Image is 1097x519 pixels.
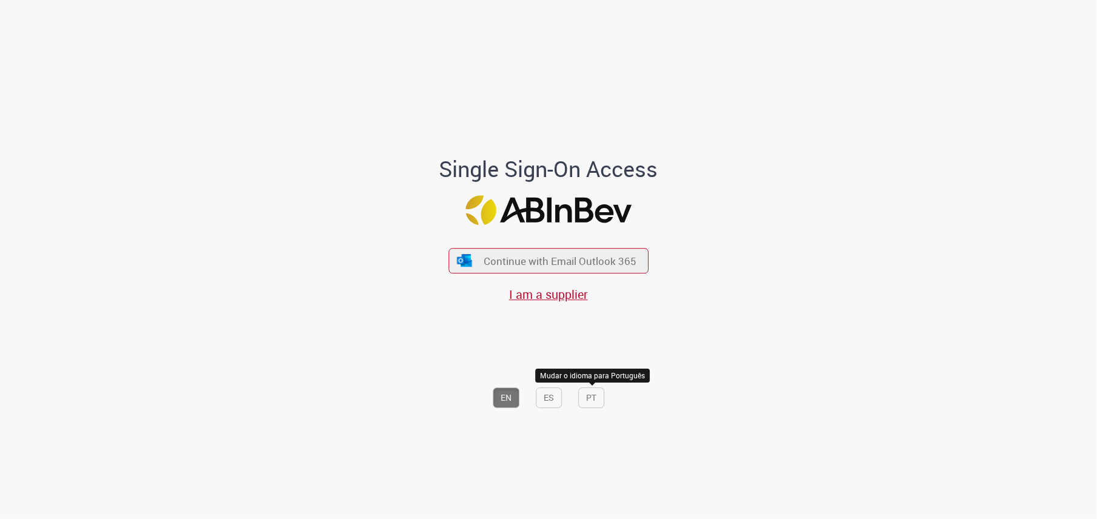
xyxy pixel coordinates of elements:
button: PT [578,387,604,408]
div: Mudar o idioma para Português [535,369,650,383]
img: Logo ABInBev [465,196,632,226]
img: ícone Azure/Microsoft 360 [456,254,473,267]
button: ES [536,387,562,408]
button: ícone Azure/Microsoft 360 Continue with Email Outlook 365 [448,249,649,273]
button: EN [493,387,519,408]
span: Continue with Email Outlook 365 [484,254,636,268]
a: I am a supplier [509,286,588,303]
h1: Single Sign-On Access [381,157,717,181]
